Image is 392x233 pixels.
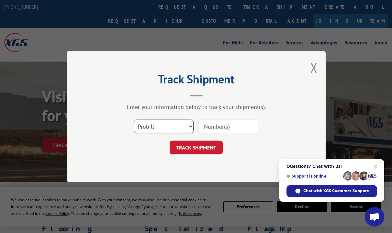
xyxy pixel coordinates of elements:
[286,174,341,179] span: Support is online
[372,162,379,170] span: Close chat
[99,103,293,111] div: Enter your information below to track your shipment(s).
[286,185,377,197] div: Chat with XGS Customer Support
[99,75,293,87] h2: Track Shipment
[303,188,369,194] span: Chat with XGS Customer Support
[286,164,377,169] span: Questions? Chat with us!
[310,59,318,76] button: Close modal
[365,207,384,227] div: Open chat
[170,141,223,154] button: TRACK SHIPMENT
[198,120,258,133] input: Number(s)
